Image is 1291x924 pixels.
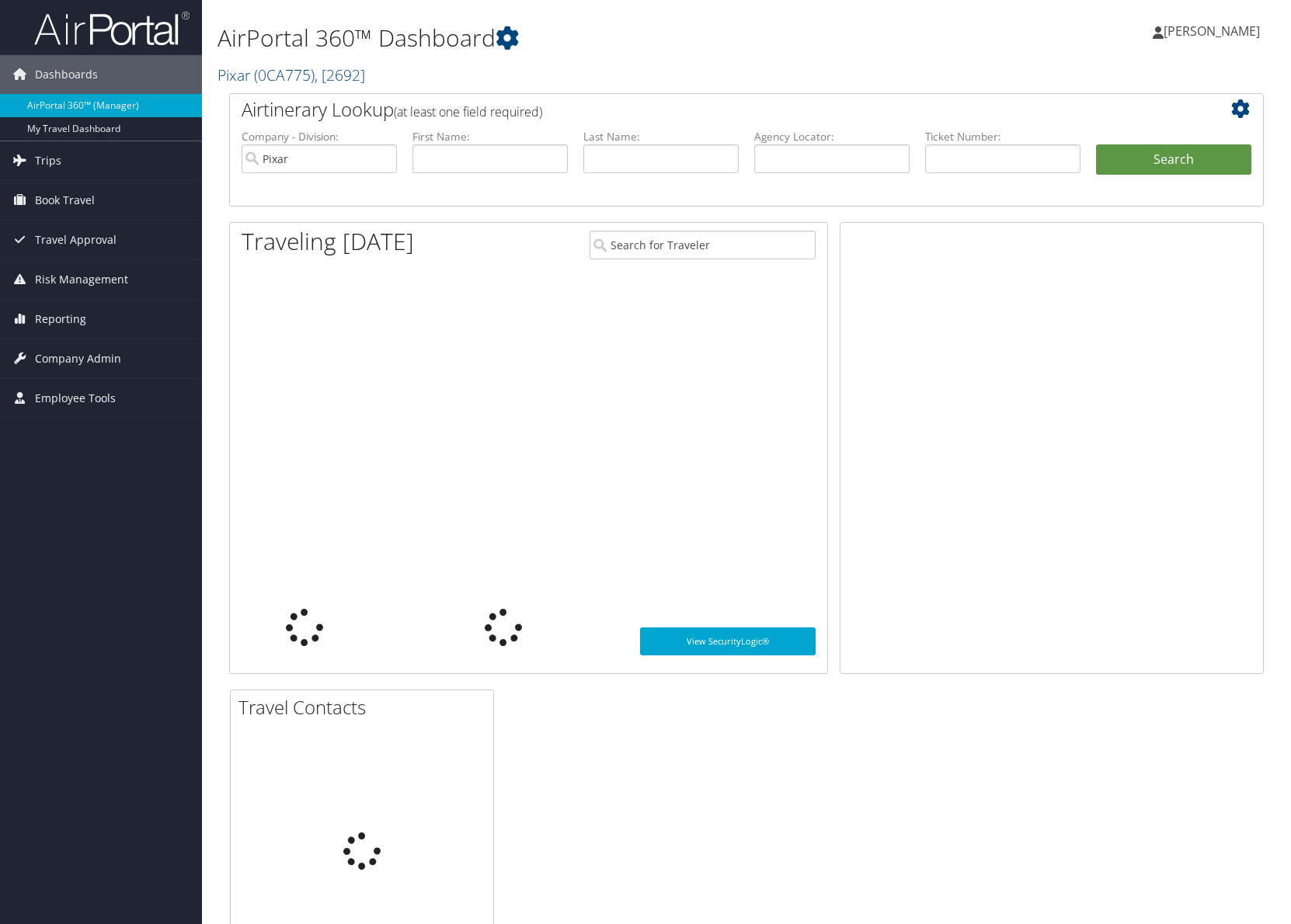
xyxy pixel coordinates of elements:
[34,10,190,47] img: airportal-logo.png
[315,64,365,85] span: , [ 2692 ]
[412,129,568,144] label: First Name:
[35,221,117,259] span: Travel Approval
[35,379,116,418] span: Employee Tools
[394,103,542,120] span: (at least one field required)
[217,64,365,85] a: Pixar
[1096,144,1251,175] button: Search
[242,96,1165,123] h2: Airtinerary Lookup
[35,181,95,220] span: Book Travel
[1153,8,1275,54] a: [PERSON_NAME]
[640,627,816,655] a: View SecurityLogic®
[217,22,923,54] h1: AirPortal 360™ Dashboard
[35,260,128,299] span: Risk Management
[35,300,86,339] span: Reporting
[754,129,910,144] label: Agency Locator:
[35,141,61,180] span: Trips
[242,225,414,258] h1: Traveling [DATE]
[242,129,397,144] label: Company - Division:
[238,694,493,721] h2: Travel Contacts
[254,64,315,85] span: ( 0CA775 )
[590,231,815,259] input: Search for Traveler
[583,129,739,144] label: Last Name:
[35,55,98,94] span: Dashboards
[35,339,121,378] span: Company Admin
[925,129,1080,144] label: Ticket Number:
[1164,23,1260,40] span: [PERSON_NAME]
